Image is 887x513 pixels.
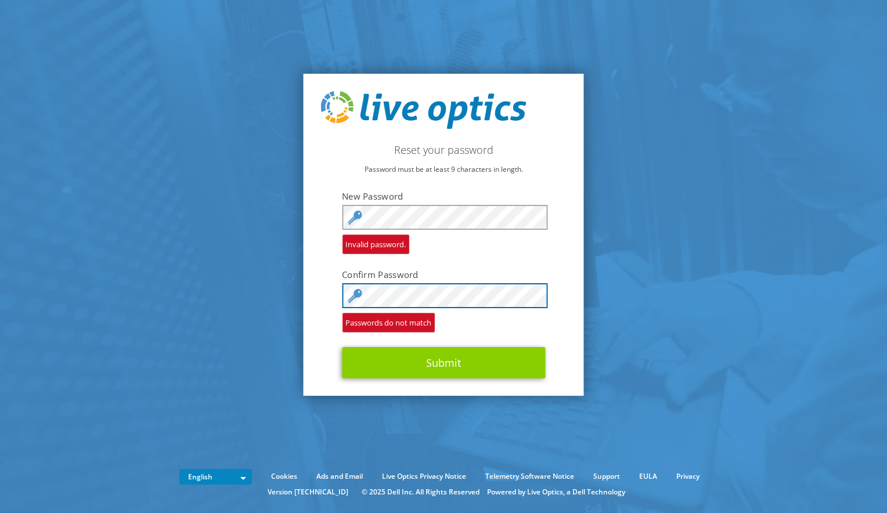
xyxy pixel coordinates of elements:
span: Passwords do not match [342,313,435,333]
li: © 2025 Dell Inc. All Rights Reserved [356,486,485,498]
a: Privacy [668,470,708,483]
a: EULA [630,470,666,483]
label: New Password [342,190,545,202]
a: Telemetry Software Notice [477,470,583,483]
a: Live Optics Privacy Notice [373,470,475,483]
p: Password must be at least 9 characters in length. [321,163,567,176]
a: Ads and Email [308,470,372,483]
li: Powered by Live Optics, a Dell Technology [487,486,625,498]
img: live_optics_svg.svg [321,91,527,129]
li: Version [TECHNICAL_ID] [262,486,354,498]
label: Confirm Password [342,269,545,280]
a: Cookies [262,470,306,483]
button: Submit [342,347,545,378]
h2: Reset your password [321,143,567,156]
span: Invalid password. [342,234,409,254]
a: Support [585,470,629,483]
